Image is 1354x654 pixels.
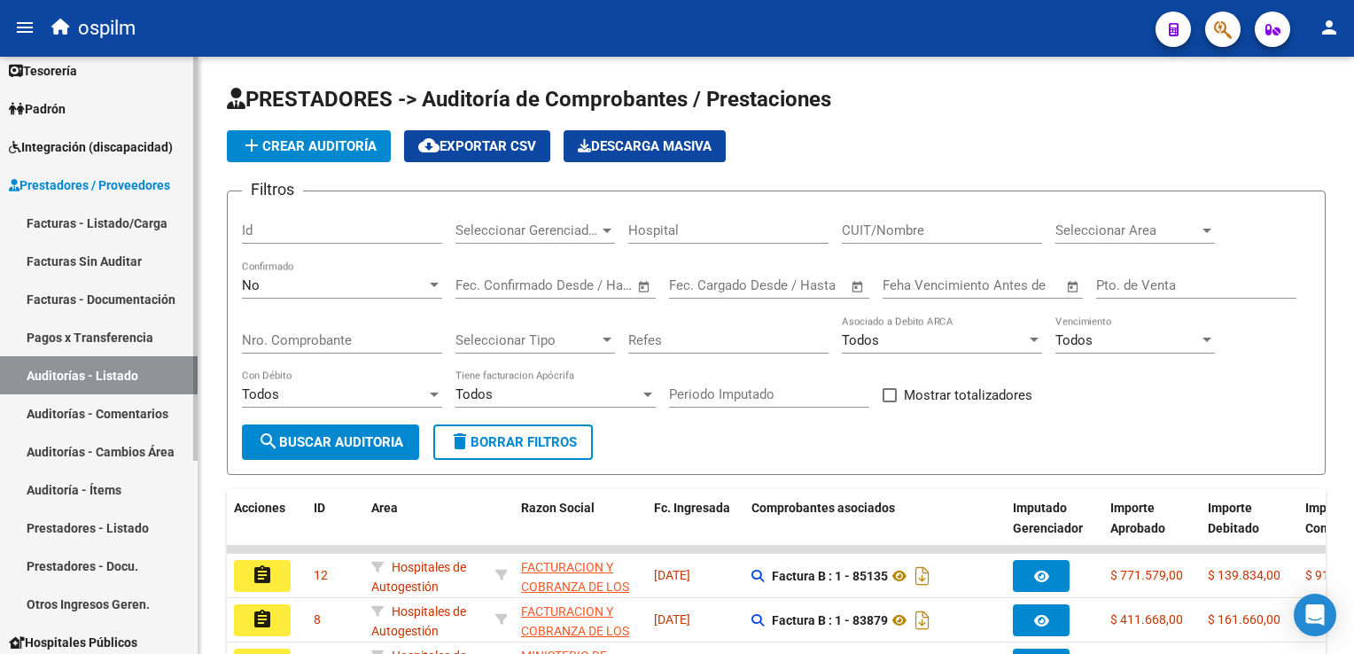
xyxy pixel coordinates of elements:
button: Crear Auditoría [227,130,391,162]
datatable-header-cell: Razon Social [514,489,647,567]
span: Fc. Ingresada [654,501,730,515]
h3: Filtros [242,177,303,202]
span: Importe Aprobado [1110,501,1165,535]
button: Open calendar [634,276,655,297]
span: Integración (discapacidad) [9,137,173,157]
span: $ 139.834,00 [1208,568,1280,582]
span: [DATE] [654,612,690,627]
span: Comprobantes asociados [751,501,895,515]
span: Descarga Masiva [578,138,712,154]
span: Todos [455,386,493,402]
span: $ 771.579,00 [1110,568,1183,582]
span: Razon Social [521,501,595,515]
span: Borrar Filtros [449,434,577,450]
span: Acciones [234,501,285,515]
i: Descargar documento [911,562,934,590]
span: Hospitales de Autogestión [371,560,466,595]
span: Mostrar totalizadores [904,385,1032,406]
datatable-header-cell: Importe Aprobado [1103,489,1201,567]
span: Importe Debitado [1208,501,1259,535]
span: Seleccionar Area [1055,222,1199,238]
button: Open calendar [848,276,868,297]
i: Descargar documento [911,606,934,635]
input: Fecha inicio [669,277,741,293]
button: Descarga Masiva [564,130,726,162]
datatable-header-cell: Comprobantes asociados [744,489,1006,567]
mat-icon: add [241,135,262,156]
button: Buscar Auditoria [242,424,419,460]
button: Exportar CSV [404,130,550,162]
span: Hospitales Públicos [9,633,137,652]
span: $ 411.668,00 [1110,612,1183,627]
strong: Factura B : 1 - 85135 [772,569,888,583]
app-download-masive: Descarga masiva de comprobantes (adjuntos) [564,130,726,162]
span: Buscar Auditoria [258,434,403,450]
button: Borrar Filtros [433,424,593,460]
span: [DATE] [654,568,690,582]
mat-icon: delete [449,431,471,452]
span: No [242,277,260,293]
span: Hospitales de Autogestión [371,604,466,639]
mat-icon: search [258,431,279,452]
strong: Factura B : 1 - 83879 [772,613,888,627]
span: Seleccionar Gerenciador [455,222,599,238]
span: ospilm [78,9,136,48]
datatable-header-cell: Area [364,489,488,567]
span: $ 161.660,00 [1208,612,1280,627]
span: Todos [1055,332,1093,348]
mat-icon: assignment [252,564,273,586]
input: Fecha inicio [455,277,527,293]
span: Prestadores / Proveedores [9,175,170,195]
input: Fecha fin [757,277,843,293]
span: Exportar CSV [418,138,536,154]
div: Open Intercom Messenger [1294,594,1336,636]
span: 8 [314,612,321,627]
span: FACTURACION Y COBRANZA DE LOS EFECTORES PUBLICOS S.E. [521,560,629,635]
span: Seleccionar Tipo [455,332,599,348]
span: Area [371,501,398,515]
span: 12 [314,568,328,582]
mat-icon: cloud_download [418,135,440,156]
span: ID [314,501,325,515]
span: Tesorería [9,61,77,81]
div: - 30715497456 [521,557,640,595]
mat-icon: person [1319,17,1340,38]
span: Padrón [9,99,66,119]
button: Open calendar [1063,276,1084,297]
span: Crear Auditoría [241,138,377,154]
mat-icon: assignment [252,609,273,630]
span: PRESTADORES -> Auditoría de Comprobantes / Prestaciones [227,87,831,112]
datatable-header-cell: Importe Debitado [1201,489,1298,567]
span: Todos [242,386,279,402]
datatable-header-cell: Fc. Ingresada [647,489,744,567]
mat-icon: menu [14,17,35,38]
input: Fecha fin [543,277,629,293]
span: Todos [842,332,879,348]
span: Imputado Gerenciador [1013,501,1083,535]
datatable-header-cell: ID [307,489,364,567]
datatable-header-cell: Acciones [227,489,307,567]
div: - 30715497456 [521,602,640,639]
datatable-header-cell: Imputado Gerenciador [1006,489,1103,567]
